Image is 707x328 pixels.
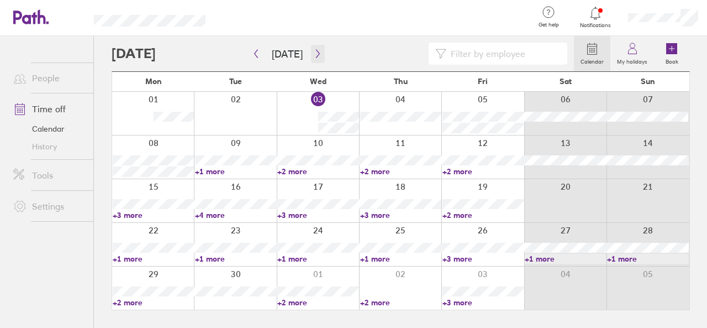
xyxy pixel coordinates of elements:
a: Tools [4,164,93,186]
a: +2 more [277,166,358,176]
a: +2 more [360,166,441,176]
a: History [4,138,93,155]
span: Mon [145,77,162,86]
a: +1 more [360,254,441,264]
span: Get help [531,22,567,28]
span: Sun [641,77,655,86]
span: Fri [478,77,488,86]
span: Notifications [578,22,614,29]
span: Thu [394,77,408,86]
label: Calendar [574,55,610,65]
a: Settings [4,195,93,217]
a: +2 more [442,166,524,176]
a: +1 more [195,254,276,264]
a: +2 more [277,298,358,308]
span: Wed [310,77,326,86]
label: My holidays [610,55,654,65]
a: Calendar [4,120,93,138]
a: +4 more [195,210,276,220]
a: +2 more [442,210,524,220]
a: +2 more [360,298,441,308]
a: People [4,67,93,89]
a: My holidays [610,36,654,71]
a: +1 more [113,254,194,264]
a: Notifications [578,6,614,29]
input: Filter by employee [446,43,561,64]
a: +3 more [442,298,524,308]
a: +3 more [113,210,194,220]
a: Calendar [574,36,610,71]
a: Time off [4,98,93,120]
a: +1 more [607,254,688,264]
a: +1 more [195,166,276,176]
a: +3 more [360,210,441,220]
a: +3 more [277,210,358,220]
a: +3 more [442,254,524,264]
a: +1 more [277,254,358,264]
a: +1 more [525,254,606,264]
a: +2 more [113,298,194,308]
a: Book [654,36,689,71]
span: Sat [560,77,572,86]
button: [DATE] [263,45,312,63]
label: Book [659,55,685,65]
span: Tue [229,77,242,86]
